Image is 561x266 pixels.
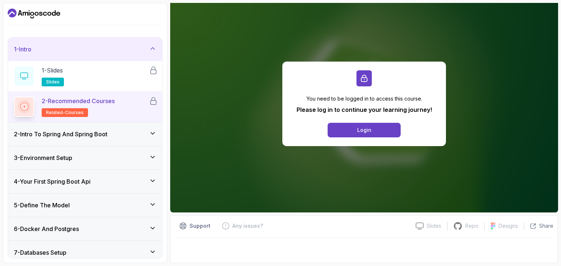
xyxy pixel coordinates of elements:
[8,146,162,169] button: 3-Environment Setup
[46,79,60,85] span: slides
[14,224,79,233] h3: 6 - Docker And Postgres
[14,45,31,54] h3: 1 - Intro
[14,97,156,117] button: 2-Recommended Coursesrelated-courses
[8,8,60,19] a: Dashboard
[499,222,518,230] p: Designs
[8,193,162,217] button: 5-Define The Model
[357,126,371,134] div: Login
[14,130,107,138] h3: 2 - Intro To Spring And Spring Boot
[232,222,263,230] p: Any issues?
[8,122,162,146] button: 2-Intro To Spring And Spring Boot
[8,170,162,193] button: 4-Your First Spring Boot Api
[539,222,553,230] p: Share
[297,105,432,114] p: Please log in to continue your learning journey!
[14,153,72,162] h3: 3 - Environment Setup
[8,217,162,240] button: 6-Docker And Postgres
[46,110,84,116] span: related-courses
[8,38,162,61] button: 1-Intro
[42,66,63,75] p: 1 - Slides
[465,222,478,230] p: Repo
[190,222,210,230] p: Support
[42,97,115,105] p: 2 - Recommended Courses
[175,220,215,232] button: Support button
[8,241,162,264] button: 7-Databases Setup
[427,222,441,230] p: Slides
[297,95,432,102] p: You need to be logged in to access this course.
[524,222,553,230] button: Share
[14,248,66,257] h3: 7 - Databases Setup
[14,177,91,186] h3: 4 - Your First Spring Boot Api
[14,66,156,86] button: 1-Slidesslides
[328,123,401,137] button: Login
[14,201,70,210] h3: 5 - Define The Model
